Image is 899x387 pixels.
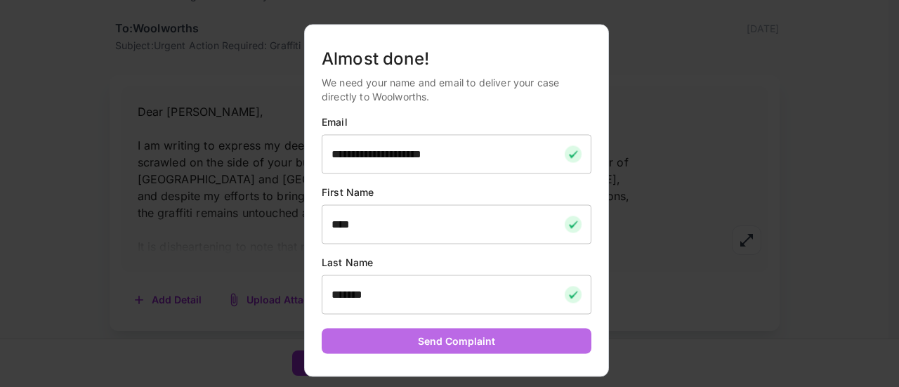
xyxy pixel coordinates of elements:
img: checkmark [565,216,582,232]
img: checkmark [565,286,582,303]
p: We need your name and email to deliver your case directly to Woolworths. [322,75,591,103]
p: Last Name [322,255,591,269]
button: Send Complaint [322,328,591,354]
img: checkmark [565,145,582,162]
p: Email [322,114,591,129]
h5: Almost done! [322,47,591,70]
p: First Name [322,185,591,199]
